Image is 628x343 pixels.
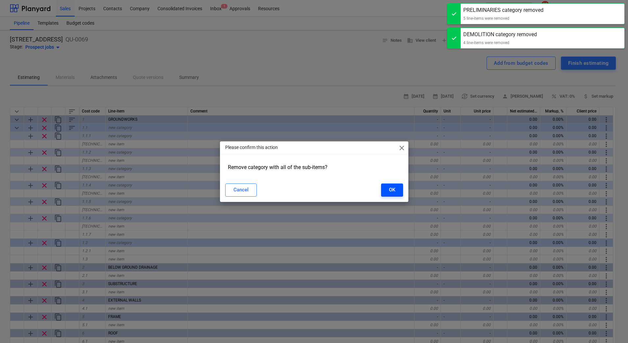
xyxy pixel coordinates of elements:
[398,144,406,152] span: close
[463,31,537,38] div: DEMOLITION category removed
[463,40,537,46] div: 4 line-items were removed
[381,184,403,197] button: OK
[225,184,257,197] button: Cancel
[225,161,403,173] div: Remove category with all of the sub-items?
[389,185,395,194] div: OK
[463,6,543,14] div: PRELIMINARIES category removed
[463,15,543,21] div: 5 line-items were removed
[225,144,278,151] p: Please confirm this action
[595,311,628,343] iframe: Chat Widget
[233,185,249,194] div: Cancel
